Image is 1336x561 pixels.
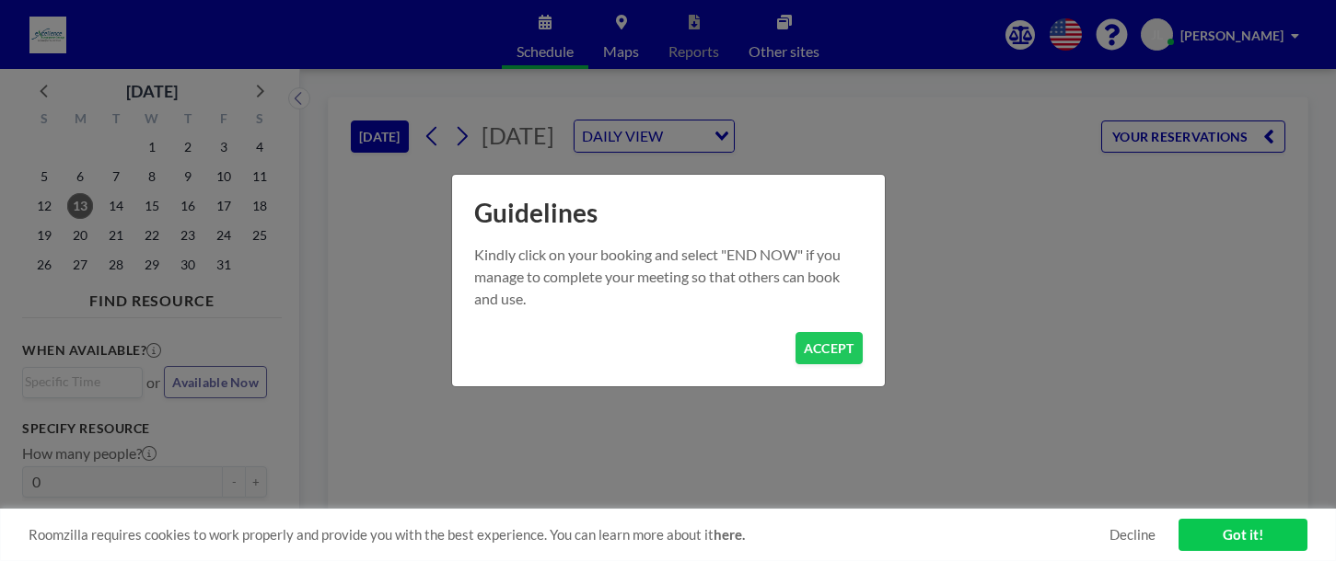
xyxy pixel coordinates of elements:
[474,244,863,310] p: Kindly click on your booking and select "END NOW" if you manage to complete your meeting so that ...
[796,332,863,364] button: ACCEPT
[1109,526,1156,544] a: Decline
[714,526,745,543] a: here.
[29,526,1109,544] span: Roomzilla requires cookies to work properly and provide you with the best experience. You can lea...
[1179,519,1307,551] a: Got it!
[452,175,885,244] h1: Guidelines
